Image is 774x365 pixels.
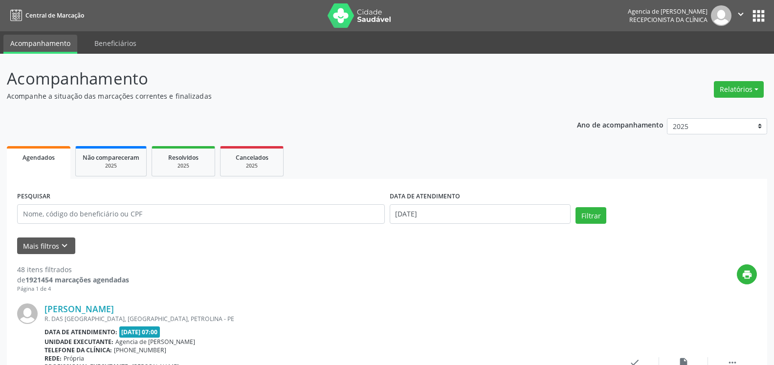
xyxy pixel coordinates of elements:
[742,269,752,280] i: print
[44,303,114,314] a: [PERSON_NAME]
[115,338,195,346] span: Agencia de [PERSON_NAME]
[44,328,117,336] b: Data de atendimento:
[17,264,129,275] div: 48 itens filtrados
[44,354,62,363] b: Rede:
[17,237,75,255] button: Mais filtroskeyboard_arrow_down
[25,275,129,284] strong: 1921454 marcações agendadas
[750,7,767,24] button: apps
[390,189,460,204] label: DATA DE ATENDIMENTO
[628,7,708,16] div: Agencia de [PERSON_NAME]
[114,346,166,354] span: [PHONE_NUMBER]
[159,162,208,170] div: 2025
[17,189,50,204] label: PESQUISAR
[64,354,84,363] span: Própria
[7,7,84,23] a: Central de Marcação
[17,204,385,224] input: Nome, código do beneficiário ou CPF
[390,204,571,224] input: Selecione um intervalo
[7,91,539,101] p: Acompanhe a situação das marcações correntes e finalizadas
[83,162,139,170] div: 2025
[7,66,539,91] p: Acompanhamento
[575,207,606,224] button: Filtrar
[3,35,77,54] a: Acompanhamento
[731,5,750,26] button: 
[44,315,610,323] div: R. DAS [GEOGRAPHIC_DATA], [GEOGRAPHIC_DATA], PETROLINA - PE
[737,264,757,284] button: print
[119,326,160,338] span: [DATE] 07:00
[22,153,55,162] span: Agendados
[735,9,746,20] i: 
[44,346,112,354] b: Telefone da clínica:
[168,153,199,162] span: Resolvidos
[711,5,731,26] img: img
[629,16,708,24] span: Recepcionista da clínica
[236,153,268,162] span: Cancelados
[714,81,764,98] button: Relatórios
[83,153,139,162] span: Não compareceram
[44,338,113,346] b: Unidade executante:
[17,285,129,293] div: Página 1 de 4
[25,11,84,20] span: Central de Marcação
[59,240,70,251] i: keyboard_arrow_down
[17,303,38,324] img: img
[17,275,129,285] div: de
[227,162,276,170] div: 2025
[88,35,143,52] a: Beneficiários
[577,118,663,130] p: Ano de acompanhamento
